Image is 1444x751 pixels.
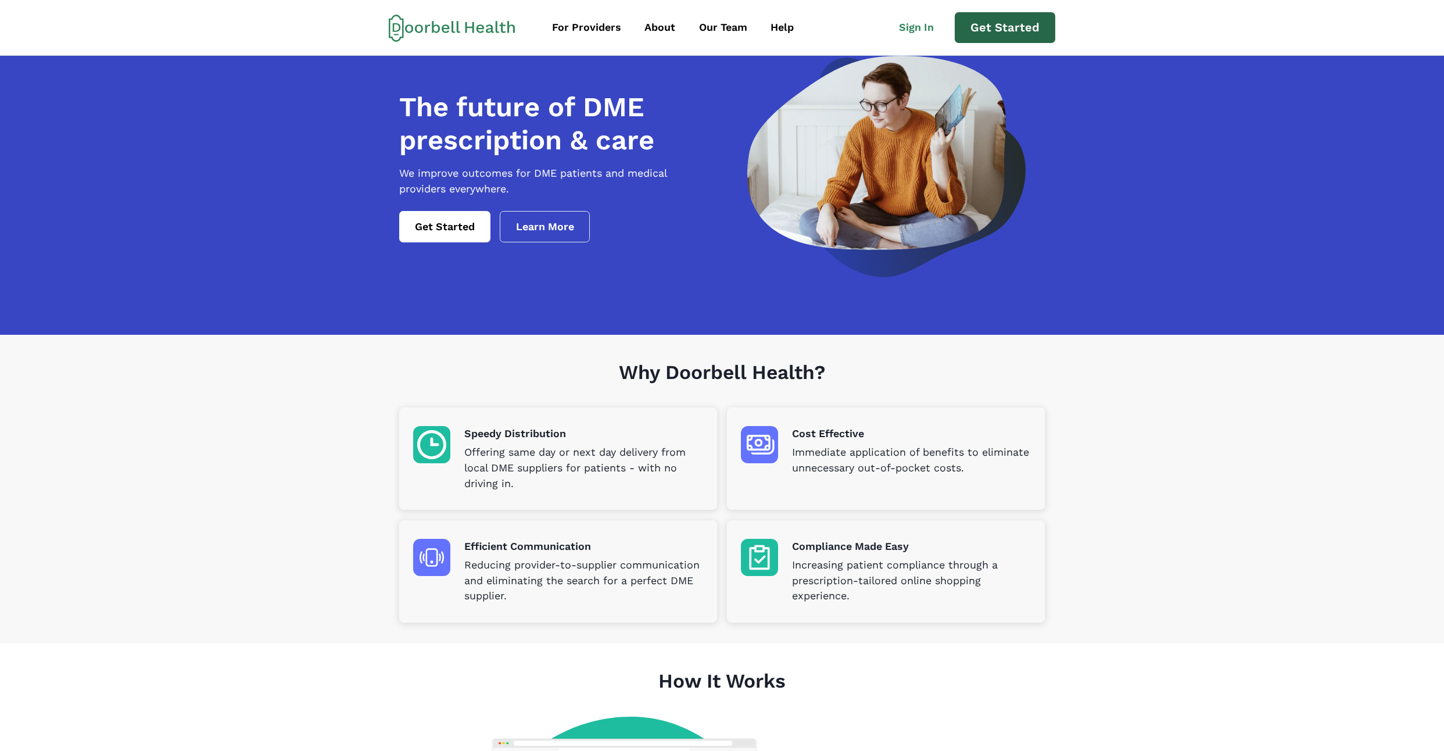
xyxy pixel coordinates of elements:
[464,445,703,492] p: Offering same day or next day delivery from local DME suppliers for patients - with no driving in.
[464,426,703,442] p: Speedy Distribution
[888,15,955,41] a: Sign In
[699,20,747,35] div: Our Team
[771,20,794,35] div: Help
[760,15,804,41] a: Help
[464,557,703,605] p: Reducing provider-to-supplier communication and eliminating the search for a perfect DME supplier.
[689,15,758,41] a: Our Team
[542,15,632,41] a: For Providers
[792,426,1031,442] p: Cost Effective
[500,211,590,242] a: Learn More
[413,426,450,463] img: Speedy Distribution icon
[792,557,1031,605] p: Increasing patient compliance through a prescription-tailored online shopping experience.
[747,56,1026,277] img: a woman looking at a computer
[464,539,703,555] p: Efficient Communication
[644,20,675,35] div: About
[399,670,1045,717] h1: How It Works
[399,166,715,197] p: We improve outcomes for DME patients and medical providers everywhere.
[792,539,1031,555] p: Compliance Made Easy
[792,445,1031,476] p: Immediate application of benefits to eliminate unnecessary out-of-pocket costs.
[634,15,686,41] a: About
[741,426,778,463] img: Cost Effective icon
[399,91,715,156] h1: The future of DME prescription & care
[399,211,490,242] a: Get Started
[413,539,450,576] img: Efficient Communication icon
[552,20,621,35] div: For Providers
[741,539,778,576] img: Compliance Made Easy icon
[955,12,1055,44] a: Get Started
[399,361,1045,408] h1: Why Doorbell Health?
